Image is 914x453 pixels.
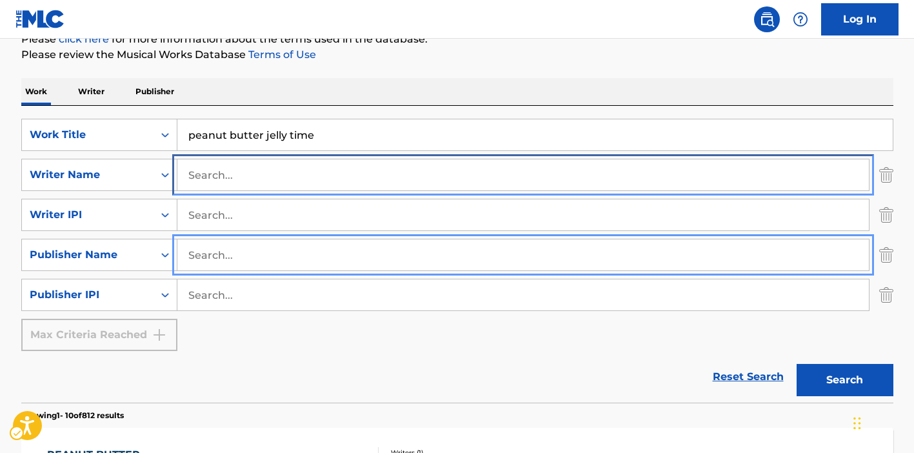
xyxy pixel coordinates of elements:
input: Search... [177,199,869,230]
a: Music industry terminology | mechanical licensing collective [59,33,109,45]
p: Writer [74,78,108,105]
div: Drag [853,404,861,443]
a: Terms of Use [246,48,316,61]
a: Log In [821,3,899,35]
p: Publisher [132,78,178,105]
img: MLC Logo [15,10,65,28]
p: Work [21,78,51,105]
input: Search... [177,119,893,150]
button: Search [797,364,893,396]
div: Publisher IPI [30,287,146,303]
div: Writer Name [30,167,146,183]
input: Search... [177,279,869,310]
p: Showing 1 - 10 of 812 results [21,410,124,421]
input: Search... [177,159,869,190]
p: Please for more information about the terms used in the database. [21,32,893,47]
img: Delete Criterion [879,159,893,191]
img: Delete Criterion [879,239,893,271]
iframe: Hubspot Iframe [849,391,914,453]
input: Search... [177,239,869,270]
img: search [759,12,775,27]
form: Search Form [21,119,893,403]
div: Work Title [30,127,146,143]
div: Writer IPI [30,207,146,223]
p: Please review the Musical Works Database [21,47,893,63]
img: Delete Criterion [879,279,893,311]
img: Delete Criterion [879,199,893,231]
img: help [793,12,808,27]
a: Reset Search [706,363,790,391]
div: Publisher Name [30,247,146,263]
div: Chat Widget [849,391,914,453]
